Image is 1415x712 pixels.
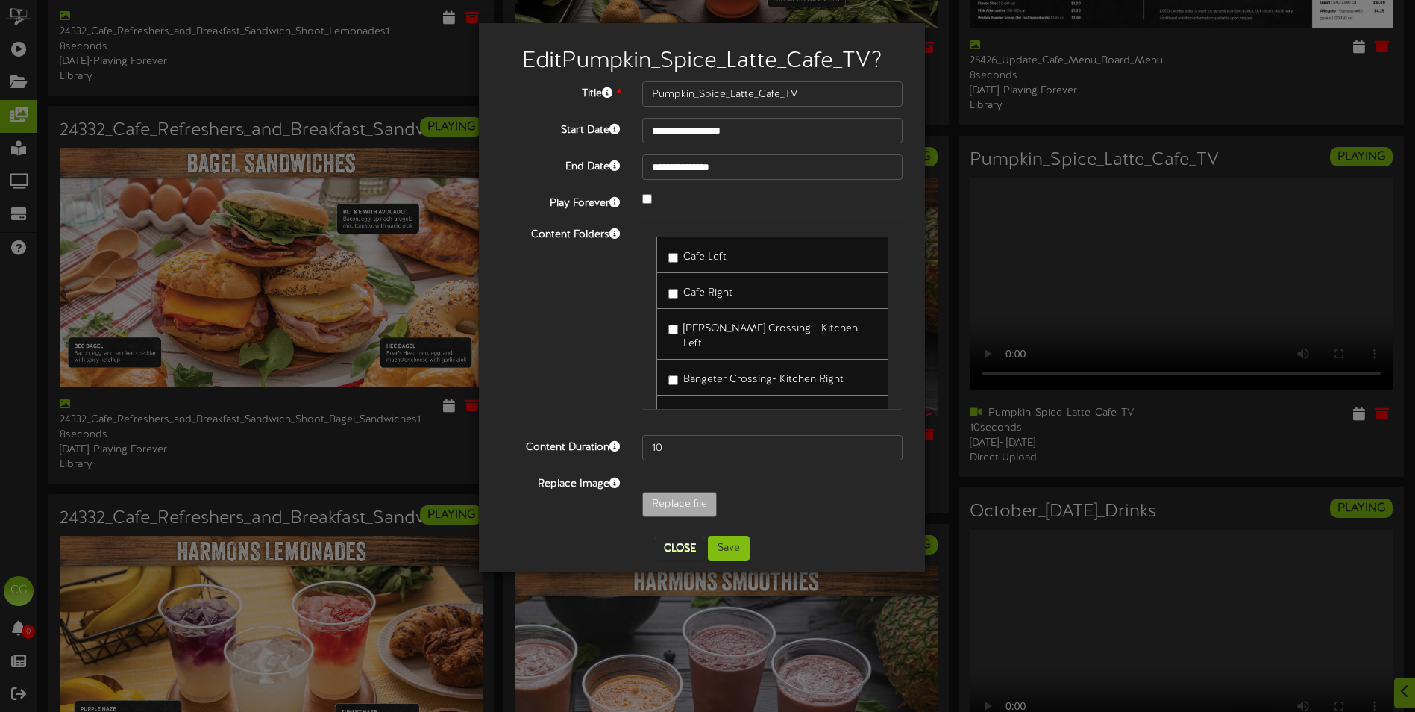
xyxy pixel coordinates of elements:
label: Title [490,81,631,102]
span: Cafe Right [683,287,732,299]
label: Play Forever [490,191,631,211]
input: Cafe Left [668,253,678,263]
span: [PERSON_NAME] Crossing - Kitchen Left [683,323,858,349]
label: Content Folders [490,222,631,243]
span: Cafe Left [683,252,727,263]
label: Replace Image [490,472,631,492]
span: Bangeter Crossing- Kitchen Right [683,374,844,385]
button: Save [708,536,750,561]
button: Close [655,537,705,560]
input: Title [642,81,903,107]
h2: Edit Pumpkin_Spice_Latte_Cafe_TV ? [501,49,903,74]
input: [PERSON_NAME] Crossing - Kitchen Left [668,325,678,334]
input: 15 [642,435,903,460]
label: Start Date [490,118,631,138]
input: Bangeter Crossing- Kitchen Right [668,375,678,385]
input: Cafe Right [668,289,678,299]
label: Content Duration [490,435,631,455]
label: End Date [490,154,631,175]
